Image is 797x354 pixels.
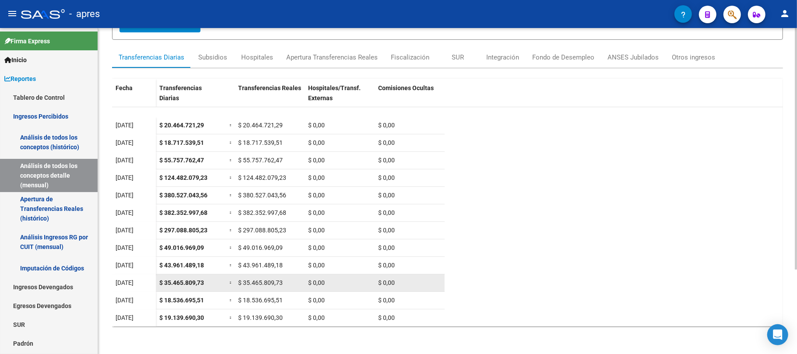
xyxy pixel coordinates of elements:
[241,53,273,62] div: Hospitales
[116,84,133,91] span: Fecha
[308,174,325,181] span: $ 0,00
[375,79,445,116] datatable-header-cell: Comisiones Ocultas
[308,314,325,321] span: $ 0,00
[229,314,233,321] span: =
[305,79,375,116] datatable-header-cell: Hospitales/Transf. Externas
[229,209,233,216] span: =
[159,244,204,251] span: $ 49.016.969,09
[159,227,207,234] span: $ 297.088.805,23
[116,314,133,321] span: [DATE]
[238,122,283,129] span: $ 20.464.721,29
[229,244,233,251] span: =
[308,157,325,164] span: $ 0,00
[229,157,233,164] span: =
[607,53,659,62] div: ANSES Jubilados
[116,139,133,146] span: [DATE]
[308,84,361,102] span: Hospitales/Transf. Externas
[308,209,325,216] span: $ 0,00
[378,209,395,216] span: $ 0,00
[116,122,133,129] span: [DATE]
[159,84,202,102] span: Transferencias Diarias
[159,262,204,269] span: $ 43.961.489,18
[238,227,286,234] span: $ 297.088.805,23
[159,314,204,321] span: $ 19.139.690,30
[116,209,133,216] span: [DATE]
[238,314,283,321] span: $ 19.139.690,30
[238,84,301,91] span: Transferencias Reales
[159,174,207,181] span: $ 124.482.079,23
[378,122,395,129] span: $ 0,00
[159,279,204,286] span: $ 35.465.809,73
[238,139,283,146] span: $ 18.717.539,51
[308,279,325,286] span: $ 0,00
[378,192,395,199] span: $ 0,00
[116,262,133,269] span: [DATE]
[486,53,519,62] div: Integración
[159,192,207,199] span: $ 380.527.043,56
[378,227,395,234] span: $ 0,00
[308,192,325,199] span: $ 0,00
[238,279,283,286] span: $ 35.465.809,73
[779,8,790,19] mat-icon: person
[229,227,233,234] span: =
[229,139,233,146] span: =
[308,139,325,146] span: $ 0,00
[116,157,133,164] span: [DATE]
[159,139,204,146] span: $ 18.717.539,51
[69,4,100,24] span: - apres
[116,174,133,181] span: [DATE]
[229,174,233,181] span: =
[378,314,395,321] span: $ 0,00
[116,279,133,286] span: [DATE]
[229,262,233,269] span: =
[286,53,378,62] div: Apertura Transferencias Reales
[378,262,395,269] span: $ 0,00
[378,84,434,91] span: Comisiones Ocultas
[308,122,325,129] span: $ 0,00
[238,157,283,164] span: $ 55.757.762,47
[378,244,395,251] span: $ 0,00
[4,74,36,84] span: Reportes
[229,297,233,304] span: =
[391,53,429,62] div: Fiscalización
[7,8,18,19] mat-icon: menu
[238,244,283,251] span: $ 49.016.969,09
[4,36,50,46] span: Firma Express
[308,297,325,304] span: $ 0,00
[238,192,286,199] span: $ 380.527.043,56
[116,297,133,304] span: [DATE]
[308,227,325,234] span: $ 0,00
[229,192,233,199] span: =
[238,174,286,181] span: $ 124.482.079,23
[229,279,233,286] span: =
[378,297,395,304] span: $ 0,00
[767,324,788,345] div: Open Intercom Messenger
[308,262,325,269] span: $ 0,00
[119,53,184,62] div: Transferencias Diarias
[112,79,156,116] datatable-header-cell: Fecha
[159,122,204,129] span: $ 20.464.721,29
[378,279,395,286] span: $ 0,00
[229,122,233,129] span: =
[308,244,325,251] span: $ 0,00
[116,192,133,199] span: [DATE]
[116,227,133,234] span: [DATE]
[378,157,395,164] span: $ 0,00
[159,297,204,304] span: $ 18.536.695,51
[452,53,464,62] div: SUR
[198,53,227,62] div: Subsidios
[378,139,395,146] span: $ 0,00
[235,79,305,116] datatable-header-cell: Transferencias Reales
[672,53,715,62] div: Otros ingresos
[159,157,204,164] span: $ 55.757.762,47
[238,209,286,216] span: $ 382.352.997,68
[378,174,395,181] span: $ 0,00
[159,209,207,216] span: $ 382.352.997,68
[156,79,226,116] datatable-header-cell: Transferencias Diarias
[4,55,27,65] span: Inicio
[238,297,283,304] span: $ 18.536.695,51
[238,262,283,269] span: $ 43.961.489,18
[532,53,594,62] div: Fondo de Desempleo
[116,244,133,251] span: [DATE]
